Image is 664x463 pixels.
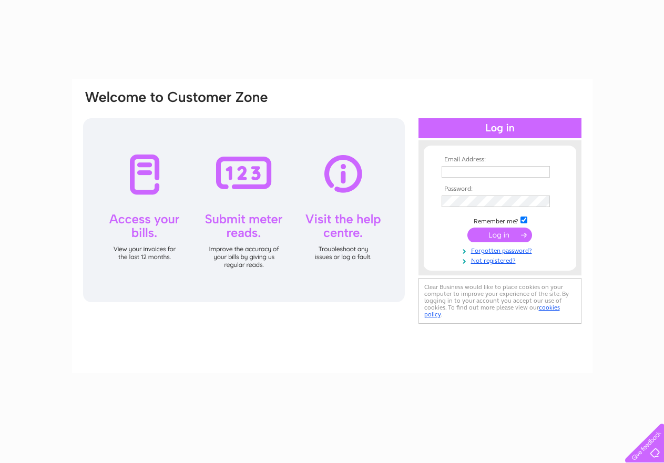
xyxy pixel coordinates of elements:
[439,186,561,193] th: Password:
[442,255,561,265] a: Not registered?
[439,156,561,163] th: Email Address:
[442,245,561,255] a: Forgotten password?
[439,215,561,225] td: Remember me?
[424,304,560,318] a: cookies policy
[467,228,532,242] input: Submit
[418,278,581,324] div: Clear Business would like to place cookies on your computer to improve your experience of the sit...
